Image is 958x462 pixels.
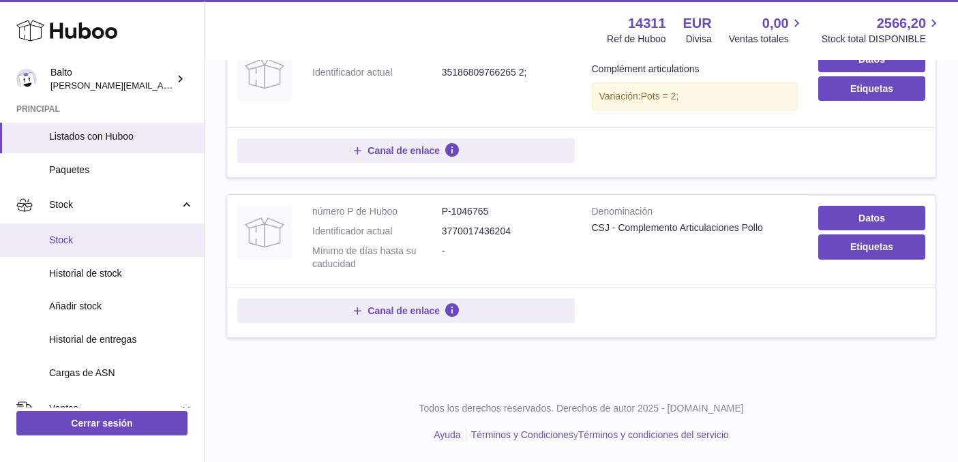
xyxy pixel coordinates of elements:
[471,429,573,440] a: Términos y Condiciones
[49,234,194,247] span: Stock
[16,69,37,89] img: dani@balto.fr
[312,225,442,238] dt: Identificador actual
[368,305,440,317] span: Canal de enlace
[442,66,571,79] dd: 35186809766265 2;
[368,144,440,157] span: Canal de enlace
[312,66,442,79] dt: Identificador actual
[49,333,194,346] span: Historial de entregas
[877,14,926,33] span: 2566,20
[729,14,805,46] a: 0,00 Ventas totales
[215,402,947,415] p: Todos los derechos reservados. Derechos de autor 2025 - [DOMAIN_NAME]
[822,14,942,46] a: 2566,20 Stock total DISPONIBLE
[237,46,292,101] img: Complément articulations
[237,138,575,163] button: Canal de enlace
[312,245,442,271] dt: Mínimo de días hasta su caducidad
[49,300,194,313] span: Añadir stock
[49,164,194,176] span: Paquetes
[818,234,925,259] button: Etiquetas
[592,221,798,234] div: CSJ - Complemento Articulaciones Pollo
[237,205,292,260] img: CSJ - Complemento Articulaciones Pollo
[592,63,798,76] div: Complément articulations
[822,33,942,46] span: Stock total DISPONIBLE
[16,411,188,435] a: Cerrar sesión
[237,298,575,323] button: Canal de enlace
[49,198,179,211] span: Stock
[50,80,273,91] span: [PERSON_NAME][EMAIL_ADDRESS][DOMAIN_NAME]
[818,206,925,230] a: Datos
[578,429,729,440] a: Términos y condiciones del servicio
[592,205,798,221] strong: Denominación
[607,33,665,46] div: Ref de Huboo
[592,82,798,110] div: Variación:
[442,205,571,218] dd: P-1046765
[729,33,805,46] span: Ventas totales
[442,225,571,238] dd: 3770017436204
[49,367,194,380] span: Cargas de ASN
[683,14,712,33] strong: EUR
[49,130,194,143] span: Listados con Huboo
[50,66,173,92] div: Balto
[762,14,789,33] span: 0,00
[442,245,571,271] dd: -
[466,429,729,442] li: y
[628,14,666,33] strong: 14311
[818,76,925,101] button: Etiquetas
[641,91,679,102] span: Pots = 2;
[686,33,712,46] div: Divisa
[49,267,194,280] span: Historial de stock
[312,205,442,218] dt: número P de Huboo
[434,429,460,440] a: Ayuda
[49,402,179,415] span: Ventas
